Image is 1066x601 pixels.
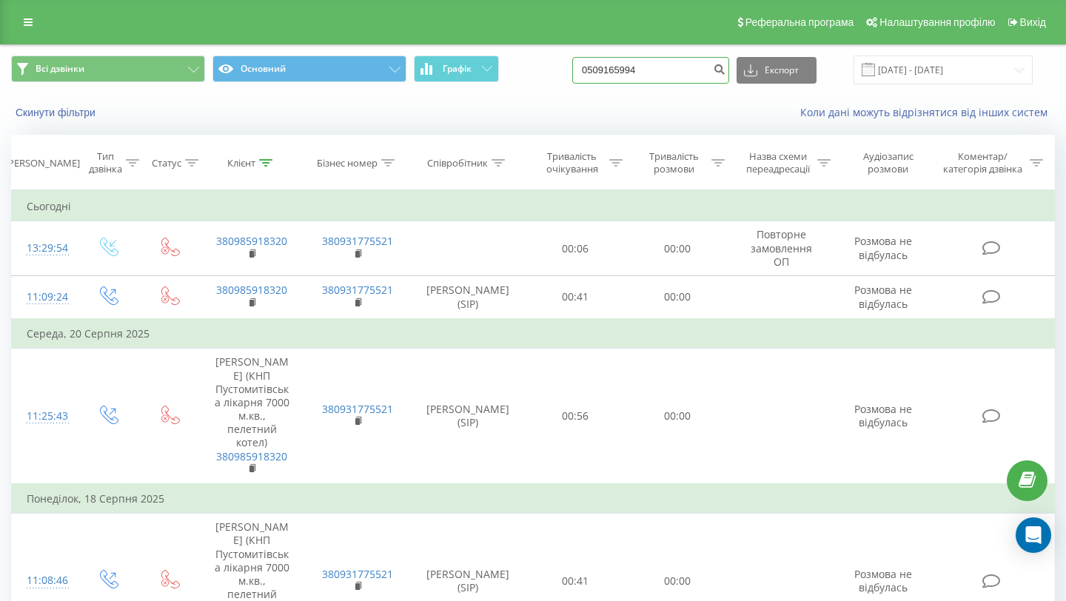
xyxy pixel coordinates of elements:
[5,157,80,169] div: [PERSON_NAME]
[27,283,62,312] div: 11:09:24
[27,234,62,263] div: 13:29:54
[848,150,928,175] div: Аудіозапис розмови
[737,57,817,84] button: Експорт
[36,63,84,75] span: Всі дзвінки
[11,56,205,82] button: Всі дзвінки
[322,402,393,416] a: 380931775521
[216,449,287,463] a: 380985918320
[12,319,1055,349] td: Середа, 20 Серпня 2025
[212,56,406,82] button: Основний
[525,275,627,319] td: 00:41
[227,157,255,169] div: Клієнт
[939,150,1026,175] div: Коментар/категорія дзвінка
[525,221,627,276] td: 00:06
[12,484,1055,514] td: Понеділок, 18 Серпня 2025
[216,283,287,297] a: 380985918320
[854,283,912,310] span: Розмова не відбулась
[27,566,62,595] div: 11:08:46
[854,234,912,261] span: Розмова не відбулась
[626,275,728,319] td: 00:00
[626,349,728,484] td: 00:00
[12,192,1055,221] td: Сьогодні
[27,402,62,431] div: 11:25:43
[640,150,708,175] div: Тривалість розмови
[427,157,488,169] div: Співробітник
[1016,517,1051,553] div: Open Intercom Messenger
[742,150,814,175] div: Назва схеми переадресації
[317,157,378,169] div: Бізнес номер
[626,221,728,276] td: 00:00
[152,157,181,169] div: Статус
[572,57,729,84] input: Пошук за номером
[879,16,995,28] span: Налаштування профілю
[745,16,854,28] span: Реферальна програма
[216,234,287,248] a: 380985918320
[322,567,393,581] a: 380931775521
[728,221,834,276] td: Повторне замовлення ОП
[443,64,472,74] span: Графік
[800,105,1055,119] a: Коли дані можуть відрізнятися вiд інших систем
[525,349,627,484] td: 00:56
[11,106,103,119] button: Скинути фільтри
[411,349,525,484] td: [PERSON_NAME] (SIP)
[199,349,305,484] td: [PERSON_NAME] (КНП Пустомитівська лікарня 7000 м.кв., пелетний котел)
[414,56,499,82] button: Графік
[854,567,912,594] span: Розмова не відбулась
[854,402,912,429] span: Розмова не відбулась
[411,275,525,319] td: [PERSON_NAME] (SIP)
[322,234,393,248] a: 380931775521
[538,150,606,175] div: Тривалість очікування
[89,150,122,175] div: Тип дзвінка
[1020,16,1046,28] span: Вихід
[322,283,393,297] a: 380931775521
